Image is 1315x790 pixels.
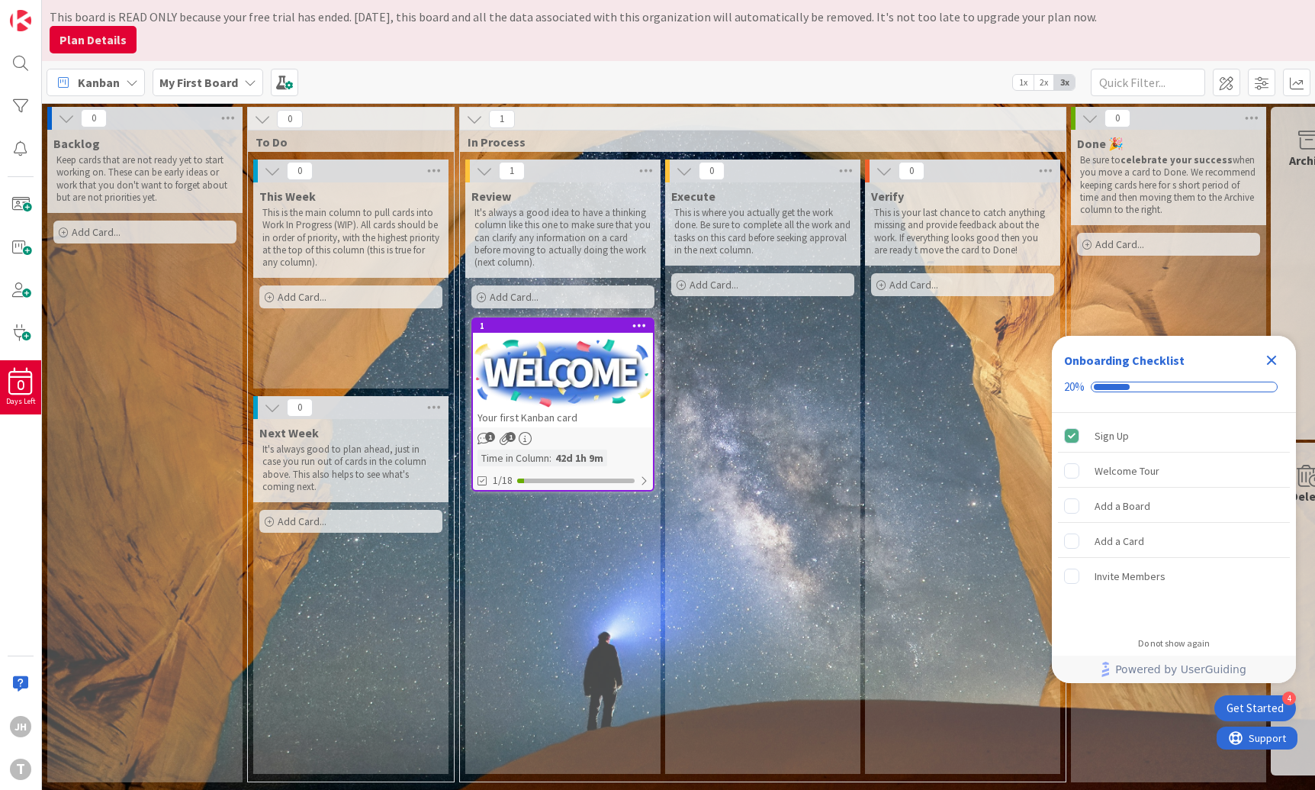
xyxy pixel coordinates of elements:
span: Add Card... [1095,237,1144,251]
p: This is where you actually get the work done. Be sure to complete all the work and tasks on this ... [674,207,851,256]
div: Footer [1052,656,1296,683]
div: 20% [1064,380,1085,394]
p: Keep cards that are not ready yet to start working on. These can be early ideas or work that you ... [56,154,233,204]
span: Review [471,189,511,204]
div: 1Your first Kanban card [473,319,653,427]
div: 4 [1282,692,1296,705]
div: Invite Members is incomplete. [1058,559,1290,593]
span: This Week [259,189,316,204]
span: 1 [485,432,495,442]
span: 1 [489,110,515,128]
span: 1x [1013,75,1034,90]
div: Get Started [1227,701,1284,716]
div: Add a Board [1095,497,1150,515]
div: Add a Card [1095,532,1144,550]
span: 0 [17,380,24,391]
span: 1 [499,162,525,180]
span: Add Card... [72,225,121,239]
span: 0 [699,162,725,180]
b: My First Board [159,75,238,90]
span: Powered by UserGuiding [1115,660,1246,679]
div: Add a Card is incomplete. [1058,524,1290,558]
span: Verify [871,189,904,204]
span: 0 [287,162,313,180]
button: Plan Details [50,26,137,53]
span: To Do [256,134,435,150]
div: Sign Up is complete. [1058,419,1290,453]
span: In Process [468,134,1047,150]
div: Welcome Tour [1095,462,1159,480]
p: This is your last chance to catch anything missing and provide feedback about the work. If everyt... [874,207,1051,256]
div: Close Checklist [1259,348,1284,372]
div: Do not show again [1138,637,1210,650]
span: Add Card... [278,290,326,304]
img: Visit kanbanzone.com [10,10,31,31]
span: Backlog [53,136,100,151]
div: Time in Column [477,450,549,466]
div: Open Get Started checklist, remaining modules: 4 [1214,695,1296,721]
div: T [10,759,31,780]
p: Be sure to when you move a card to Done. We recommend keeping cards here for s short period of ti... [1080,154,1257,216]
div: Sign Up [1095,427,1129,445]
span: Support [32,2,69,21]
span: 3x [1054,75,1075,90]
div: Add a Board is incomplete. [1058,489,1290,523]
span: 0 [1104,109,1130,127]
div: 42d 1h 9m [551,450,607,466]
div: JH [10,716,31,737]
span: 1 [506,432,516,442]
span: Done 🎉 [1077,136,1124,151]
p: It's always a good idea to have a thinking column like this one to make sure that you can clarify... [474,207,651,269]
div: Your first Kanban card [473,408,653,427]
span: Kanban [78,73,120,92]
div: Invite Members [1095,567,1165,585]
span: : [549,450,551,466]
span: Execute [671,189,715,204]
span: 0 [287,398,313,417]
span: 0 [81,109,107,127]
strong: celebrate your success [1120,153,1233,166]
span: 0 [899,162,924,180]
a: Powered by UserGuiding [1059,656,1288,683]
span: Add Card... [490,290,539,304]
div: Welcome Tour is incomplete. [1058,454,1290,488]
p: This is the main column to pull cards into Work In Progress (WIP). All cards should be in order o... [262,207,439,269]
input: Quick Filter... [1091,69,1205,96]
span: Next Week [259,425,319,440]
span: Add Card... [278,514,326,528]
span: 0 [277,110,303,128]
div: Checklist items [1052,413,1296,627]
div: Checklist progress: 20% [1064,380,1284,394]
div: Checklist Container [1052,336,1296,683]
p: It's always good to plan ahead, just in case you run out of cards in the column above. This also ... [262,443,439,493]
div: This board is READ ONLY because your free trial has ended. [DATE], this board and all the data as... [50,8,1284,26]
span: 1/18 [493,472,513,489]
div: 1 [473,319,653,333]
div: 1 [480,321,653,331]
span: Add Card... [889,278,938,292]
div: Onboarding Checklist [1064,351,1185,369]
span: 2x [1034,75,1054,90]
span: Add Card... [690,278,738,292]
